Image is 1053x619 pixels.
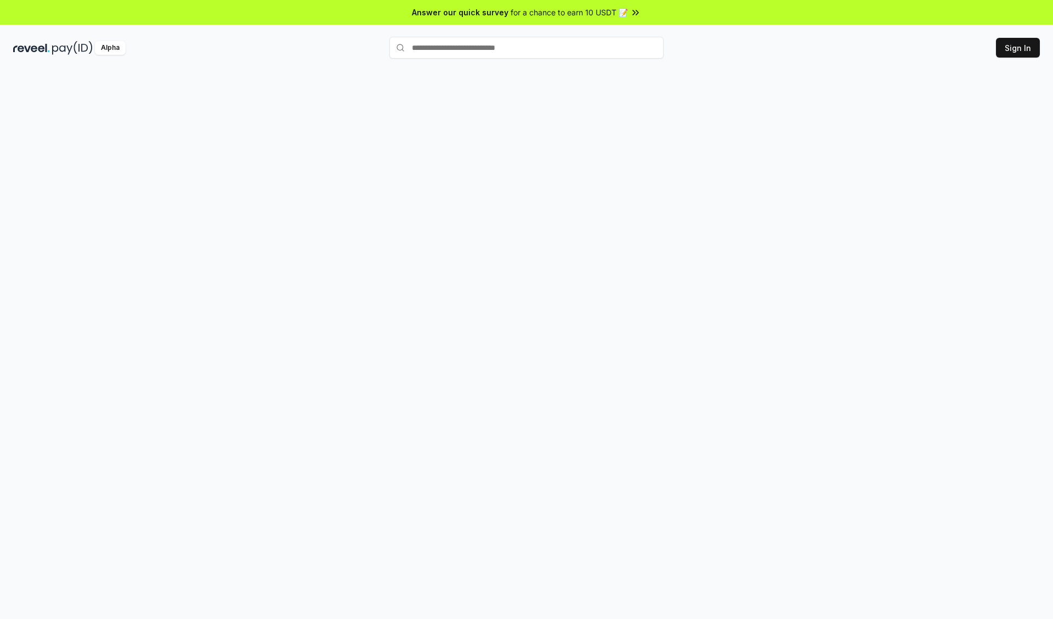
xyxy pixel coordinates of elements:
button: Sign In [996,38,1040,58]
img: reveel_dark [13,41,50,55]
div: Alpha [95,41,126,55]
img: pay_id [52,41,93,55]
span: Answer our quick survey [412,7,508,18]
span: for a chance to earn 10 USDT 📝 [511,7,628,18]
